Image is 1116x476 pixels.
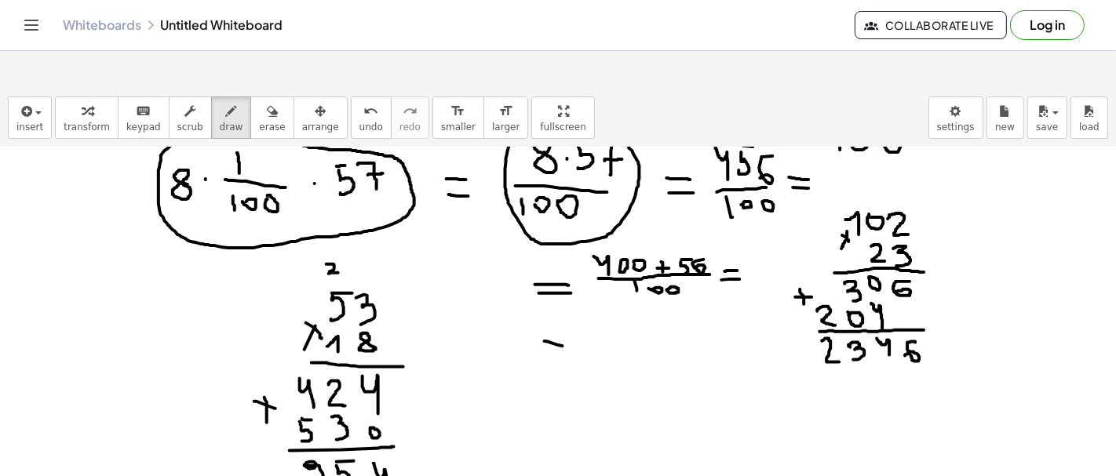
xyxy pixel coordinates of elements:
button: keyboardkeypad [118,96,170,139]
span: keypad [126,122,161,133]
i: keyboard [136,102,151,121]
button: arrange [294,96,348,139]
span: insert [16,122,43,133]
button: scrub [169,96,212,139]
button: new [987,96,1024,139]
span: transform [64,122,110,133]
span: fullscreen [540,122,585,133]
button: load [1070,96,1108,139]
button: fullscreen [531,96,594,139]
i: undo [363,102,378,121]
button: redoredo [391,96,429,139]
span: Collaborate Live [868,18,994,32]
button: Collaborate Live [855,11,1007,39]
span: new [995,122,1015,133]
button: settings [928,96,983,139]
span: redo [399,122,421,133]
span: save [1036,122,1058,133]
span: draw [220,122,243,133]
span: larger [492,122,520,133]
a: Whiteboards [63,17,141,33]
button: Log in [1010,10,1085,40]
button: undoundo [351,96,392,139]
span: smaller [441,122,476,133]
span: settings [937,122,975,133]
button: Toggle navigation [19,13,44,38]
button: format_sizesmaller [432,96,484,139]
button: draw [211,96,252,139]
span: undo [359,122,383,133]
span: scrub [177,122,203,133]
button: save [1027,96,1067,139]
span: arrange [302,122,339,133]
i: format_size [450,102,465,121]
i: redo [403,102,418,121]
i: format_size [498,102,513,121]
button: erase [250,96,294,139]
button: transform [55,96,119,139]
button: insert [8,96,52,139]
span: load [1079,122,1100,133]
span: erase [259,122,285,133]
button: format_sizelarger [483,96,528,139]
